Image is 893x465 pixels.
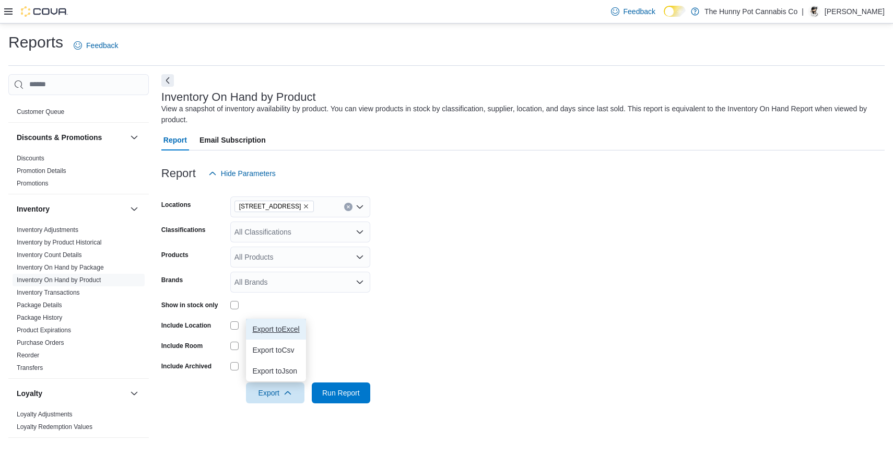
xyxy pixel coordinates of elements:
[8,408,149,437] div: Loyalty
[246,382,304,403] button: Export
[8,32,63,53] h1: Reports
[17,289,80,296] a: Inventory Transactions
[322,388,360,398] span: Run Report
[17,155,44,162] a: Discounts
[17,327,71,334] a: Product Expirations
[17,238,102,247] span: Inventory by Product Historical
[161,167,196,180] h3: Report
[161,103,879,125] div: View a snapshot of inventory availability by product. You can view products in stock by classific...
[17,226,78,234] span: Inventory Adjustments
[161,276,183,284] label: Brands
[252,382,298,403] span: Export
[161,91,316,103] h3: Inventory On Hand by Product
[356,253,364,261] button: Open list of options
[802,5,804,18] p: |
[356,278,364,286] button: Open list of options
[161,342,203,350] label: Include Room
[303,203,309,210] button: Remove 4036 Confederation Pkwy from selection in this group
[17,108,64,115] a: Customer Queue
[808,5,820,18] div: Jonathan Estrella
[128,203,140,215] button: Inventory
[21,6,68,17] img: Cova
[17,251,82,259] a: Inventory Count Details
[17,352,39,359] a: Reorder
[17,276,101,284] a: Inventory On Hand by Product
[17,204,126,214] button: Inventory
[17,239,102,246] a: Inventory by Product Historical
[17,264,104,271] a: Inventory On Hand by Package
[17,388,42,399] h3: Loyalty
[252,325,299,333] span: Export to Excel
[17,180,49,187] a: Promotions
[128,85,140,97] button: Customer
[161,226,206,234] label: Classifications
[239,201,301,212] span: [STREET_ADDRESS]
[163,130,187,150] span: Report
[17,301,62,309] a: Package Details
[17,411,73,418] a: Loyalty Adjustments
[17,423,92,431] span: Loyalty Redemption Values
[17,364,43,372] span: Transfers
[246,319,305,340] button: Export toExcel
[246,340,305,361] button: Export toCsv
[356,203,364,211] button: Open list of options
[17,132,126,143] button: Discounts & Promotions
[624,6,655,17] span: Feedback
[161,362,211,370] label: Include Archived
[17,339,64,346] a: Purchase Orders
[17,167,66,175] a: Promotion Details
[252,367,299,375] span: Export to Json
[246,361,305,381] button: Export toJson
[234,201,314,212] span: 4036 Confederation Pkwy
[161,74,174,87] button: Next
[204,163,280,184] button: Hide Parameters
[161,251,189,259] label: Products
[17,167,66,175] span: Promotion Details
[8,106,149,122] div: Customer
[221,168,276,179] span: Hide Parameters
[17,423,92,431] a: Loyalty Redemption Values
[128,131,140,144] button: Discounts & Promotions
[86,40,118,51] span: Feedback
[17,204,50,214] h3: Inventory
[356,228,364,236] button: Open list of options
[17,154,44,162] span: Discounts
[199,130,266,150] span: Email Subscription
[17,132,102,143] h3: Discounts & Promotions
[17,108,64,116] span: Customer Queue
[17,313,62,322] span: Package History
[607,1,660,22] a: Feedback
[17,226,78,234] a: Inventory Adjustments
[344,203,352,211] button: Clear input
[252,346,299,354] span: Export to Csv
[161,201,191,209] label: Locations
[17,179,49,188] span: Promotions
[69,35,122,56] a: Feedback
[17,314,62,321] a: Package History
[8,152,149,194] div: Discounts & Promotions
[17,388,126,399] button: Loyalty
[17,288,80,297] span: Inventory Transactions
[825,5,885,18] p: [PERSON_NAME]
[312,382,370,403] button: Run Report
[17,339,64,347] span: Purchase Orders
[161,301,218,309] label: Show in stock only
[128,387,140,400] button: Loyalty
[17,263,104,272] span: Inventory On Hand by Package
[161,321,211,330] label: Include Location
[704,5,797,18] p: The Hunny Pot Cannabis Co
[664,6,686,17] input: Dark Mode
[8,224,149,378] div: Inventory
[17,364,43,371] a: Transfers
